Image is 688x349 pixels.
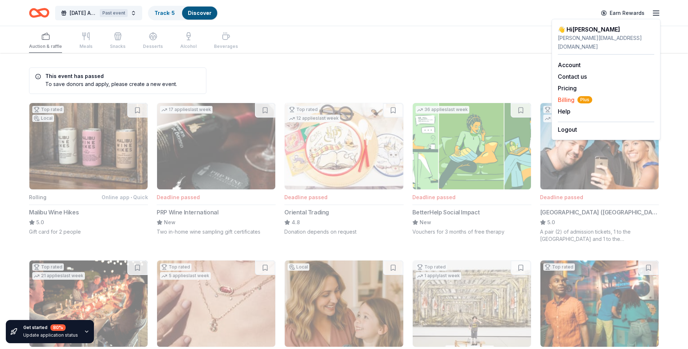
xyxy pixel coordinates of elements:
[558,107,570,116] button: Help
[558,95,592,104] button: BillingPlus
[558,25,654,34] div: 👋 Hi [PERSON_NAME]
[558,61,581,69] a: Account
[558,95,592,104] span: Billing
[50,324,66,331] div: 80 %
[540,103,659,243] button: Image for Hollywood Wax Museum (Hollywood)Top rated1 applylast weekDeadline passed[GEOGRAPHIC_DAT...
[558,34,654,51] div: [PERSON_NAME][EMAIL_ADDRESS][DOMAIN_NAME]
[148,6,218,20] button: Track· 5Discover
[188,10,211,16] a: Discover
[577,96,592,103] span: Plus
[412,103,531,235] button: Image for BetterHelp Social Impact36 applieslast weekDeadline passedBetterHelp Social ImpactNewVo...
[558,125,577,134] button: Logout
[23,332,78,338] div: Update application status
[100,9,128,17] div: Past event
[70,9,97,17] span: [DATE] Auction
[155,10,175,16] a: Track· 5
[55,6,142,20] button: [DATE] AuctionPast event
[558,85,577,92] a: Pricing
[284,103,403,235] button: Image for Oriental TradingTop rated12 applieslast weekDeadline passedOriental Trading4.8Donation ...
[23,324,78,331] div: Get started
[597,7,649,20] a: Earn Rewards
[29,4,49,21] a: Home
[35,74,177,79] h5: This event has passed
[35,80,177,88] div: To save donors and apply, please create a new event.
[558,72,587,81] button: Contact us
[29,103,148,235] button: Image for Malibu Wine HikesTop ratedLocalRollingOnline app•QuickMalibu Wine Hikes5.0Gift card for...
[157,103,276,235] button: Image for PRP Wine International17 applieslast weekDeadline passedPRP Wine InternationalNewTwo in...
